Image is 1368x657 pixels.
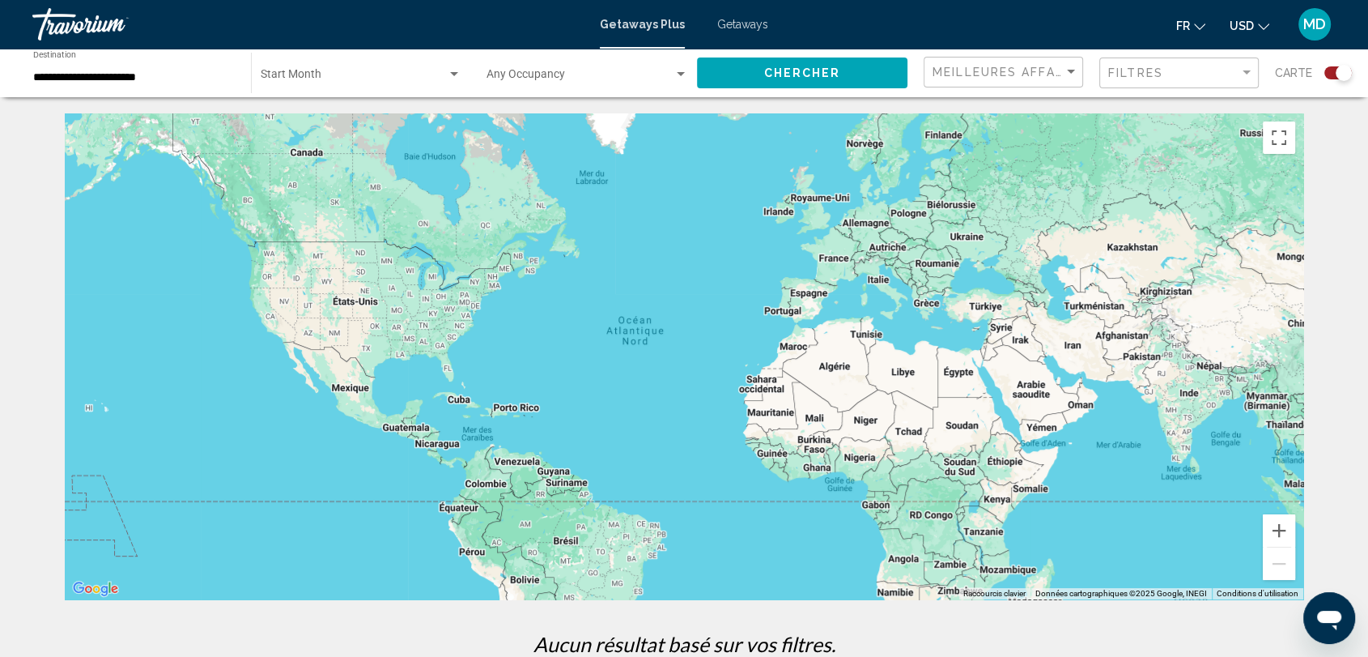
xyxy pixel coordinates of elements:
[1263,548,1295,580] button: Zoom arrière
[1217,589,1298,598] a: Conditions d'utilisation
[933,66,1078,79] mat-select: Sort by
[57,632,1311,656] p: Aucun résultat basé sur vos filtres.
[1099,57,1259,90] button: Filter
[69,578,122,599] a: Ouvrir cette zone dans Google Maps (dans une nouvelle fenêtre)
[717,18,768,31] a: Getaways
[697,58,907,87] button: Chercher
[1294,7,1336,41] button: User Menu
[1035,589,1207,598] span: Données cartographiques ©2025 Google, INEGI
[1303,16,1326,32] span: MD
[600,18,685,31] a: Getaways Plus
[1263,514,1295,547] button: Zoom avant
[1108,66,1163,79] span: Filtres
[1176,14,1205,37] button: Change language
[1176,19,1190,32] span: fr
[1275,62,1312,84] span: Carte
[963,588,1026,599] button: Raccourcis clavier
[1230,19,1254,32] span: USD
[933,66,1085,79] span: Meilleures affaires
[763,67,840,80] span: Chercher
[32,8,584,41] a: Travorium
[69,578,122,599] img: Google
[1303,592,1355,644] iframe: Bouton de lancement de la fenêtre de messagerie
[1263,122,1295,154] button: Passer en plein écran
[1230,14,1269,37] button: Change currency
